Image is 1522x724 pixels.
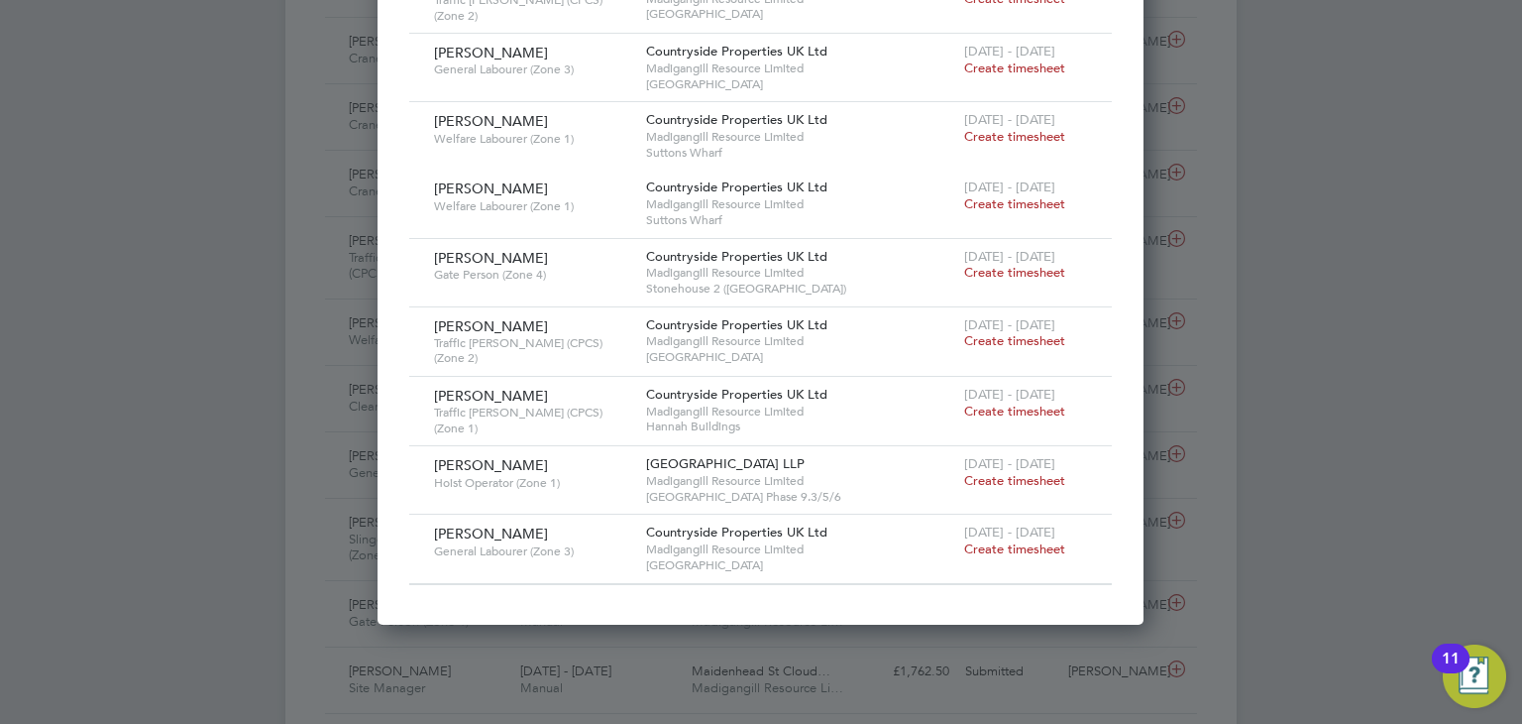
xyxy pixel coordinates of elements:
[434,131,631,147] span: Welfare Labourer (Zone 1)
[434,61,631,77] span: General Labourer (Zone 3)
[964,332,1065,349] span: Create timesheet
[646,43,827,60] span: Countryside Properties UK Ltd
[434,456,548,474] span: [PERSON_NAME]
[964,195,1065,212] span: Create timesheet
[646,473,954,489] span: Madigangill Resource Limited
[1442,659,1460,684] div: 11
[964,524,1055,541] span: [DATE] - [DATE]
[964,111,1055,128] span: [DATE] - [DATE]
[646,419,954,434] span: Hannah Buildings
[646,248,827,265] span: Countryside Properties UK Ltd
[964,541,1065,557] span: Create timesheet
[646,386,827,403] span: Countryside Properties UK Ltd
[646,333,954,349] span: Madigangill Resource Limited
[434,335,631,366] span: Traffic [PERSON_NAME] (CPCS) (Zone 2)
[646,281,954,297] span: Stonehouse 2 ([GEOGRAPHIC_DATA])
[964,455,1055,472] span: [DATE] - [DATE]
[434,525,548,543] span: [PERSON_NAME]
[646,489,954,505] span: [GEOGRAPHIC_DATA] Phase 9.3/5/6
[964,60,1065,76] span: Create timesheet
[964,403,1065,420] span: Create timesheet
[1443,645,1506,708] button: Open Resource Center, 11 new notifications
[646,196,954,212] span: Madigangill Resource Limited
[434,543,631,559] span: General Labourer (Zone 3)
[646,404,954,420] span: Madigangill Resource Limited
[646,557,954,573] span: [GEOGRAPHIC_DATA]
[964,43,1055,60] span: [DATE] - [DATE]
[434,387,548,405] span: [PERSON_NAME]
[646,455,805,472] span: [GEOGRAPHIC_DATA] LLP
[964,472,1065,489] span: Create timesheet
[646,524,827,541] span: Countryside Properties UK Ltd
[434,180,548,197] span: [PERSON_NAME]
[964,316,1055,333] span: [DATE] - [DATE]
[964,386,1055,403] span: [DATE] - [DATE]
[434,405,631,435] span: Traffic [PERSON_NAME] (CPCS) (Zone 1)
[646,129,954,145] span: Madigangill Resource Limited
[964,264,1065,281] span: Create timesheet
[646,265,954,281] span: Madigangill Resource Limited
[646,145,954,161] span: Suttons Wharf
[434,44,548,61] span: [PERSON_NAME]
[646,111,827,128] span: Countryside Properties UK Ltd
[434,112,548,130] span: [PERSON_NAME]
[646,60,954,76] span: Madigangill Resource Limited
[646,542,954,557] span: Madigangill Resource Limited
[646,316,827,333] span: Countryside Properties UK Ltd
[434,198,631,214] span: Welfare Labourer (Zone 1)
[434,475,631,491] span: Hoist Operator (Zone 1)
[434,249,548,267] span: [PERSON_NAME]
[434,317,548,335] span: [PERSON_NAME]
[646,179,827,195] span: Countryside Properties UK Ltd
[434,267,631,283] span: Gate Person (Zone 4)
[964,128,1065,145] span: Create timesheet
[646,349,954,365] span: [GEOGRAPHIC_DATA]
[646,6,954,22] span: [GEOGRAPHIC_DATA]
[964,248,1055,265] span: [DATE] - [DATE]
[964,179,1055,195] span: [DATE] - [DATE]
[646,212,954,228] span: Suttons Wharf
[646,76,954,92] span: [GEOGRAPHIC_DATA]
